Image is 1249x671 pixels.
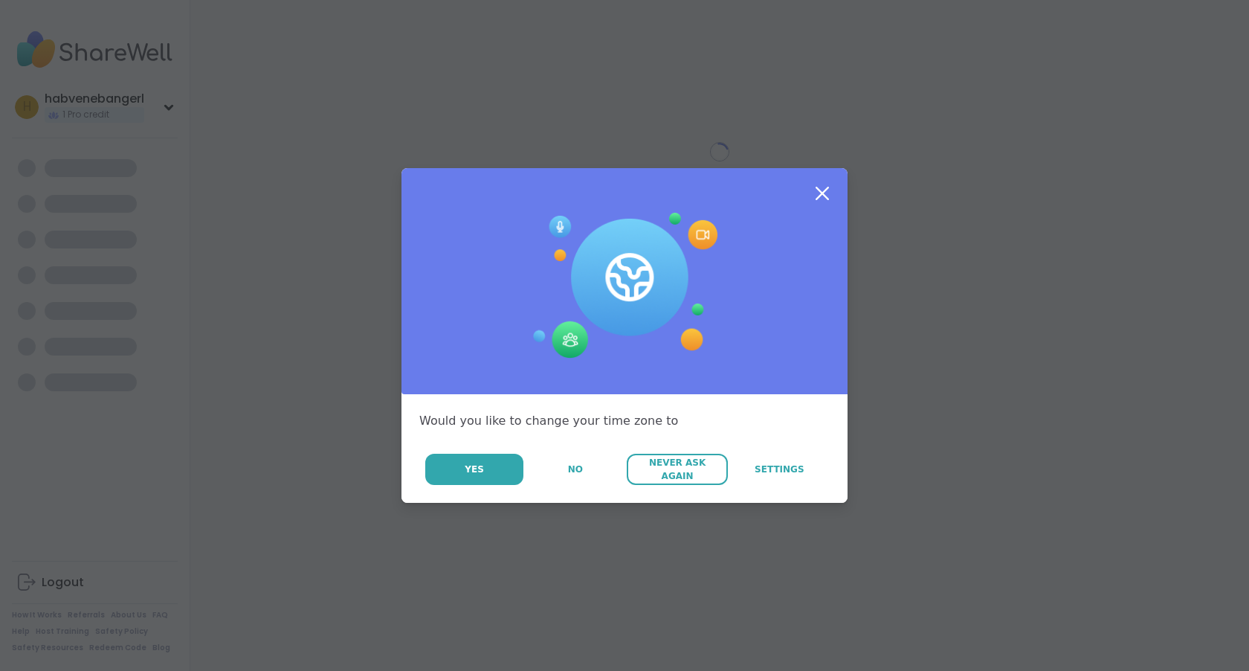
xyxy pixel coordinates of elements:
[634,456,720,483] span: Never Ask Again
[532,213,717,359] img: Session Experience
[425,454,523,485] button: Yes
[568,463,583,476] span: No
[755,463,804,476] span: Settings
[729,454,830,485] a: Settings
[419,412,830,430] div: Would you like to change your time zone to
[465,463,484,476] span: Yes
[627,454,727,485] button: Never Ask Again
[525,454,625,485] button: No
